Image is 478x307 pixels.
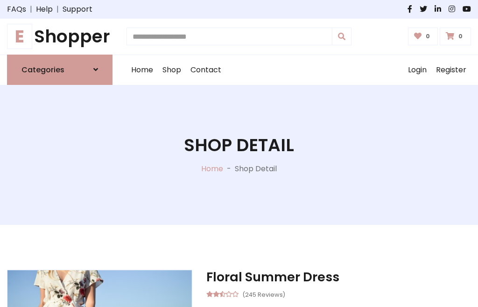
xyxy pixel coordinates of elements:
[53,4,63,15] span: |
[158,55,186,85] a: Shop
[423,32,432,41] span: 0
[431,55,471,85] a: Register
[127,55,158,85] a: Home
[201,163,223,174] a: Home
[7,26,112,47] a: EShopper
[456,32,465,41] span: 0
[36,4,53,15] a: Help
[186,55,226,85] a: Contact
[184,135,294,156] h1: Shop Detail
[440,28,471,45] a: 0
[21,65,64,74] h6: Categories
[7,55,112,85] a: Categories
[242,288,285,300] small: (245 Reviews)
[206,270,471,285] h3: Floral Summer Dress
[7,26,112,47] h1: Shopper
[7,4,26,15] a: FAQs
[26,4,36,15] span: |
[403,55,431,85] a: Login
[223,163,235,174] p: -
[235,163,277,174] p: Shop Detail
[7,24,32,49] span: E
[63,4,92,15] a: Support
[408,28,438,45] a: 0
